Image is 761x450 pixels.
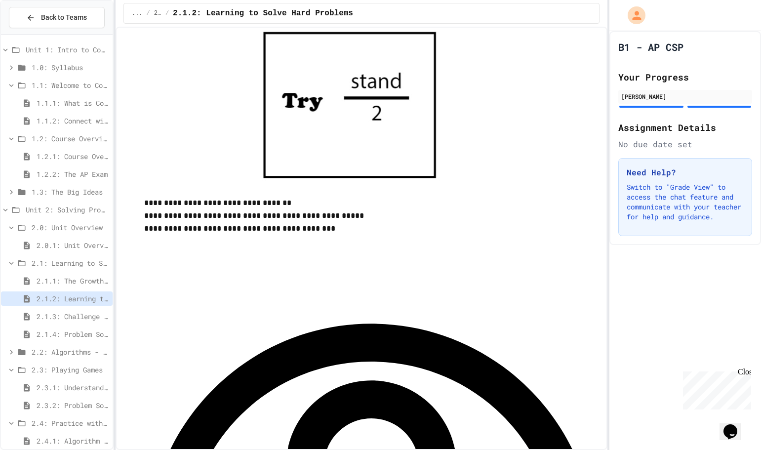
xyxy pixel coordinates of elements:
[32,62,109,73] span: 1.0: Syllabus
[37,169,109,179] span: 1.2.2: The AP Exam
[26,205,109,215] span: Unit 2: Solving Problems in Computer Science
[37,329,109,339] span: 2.1.4: Problem Solving Practice
[679,368,751,409] iframe: chat widget
[37,293,109,304] span: 2.1.2: Learning to Solve Hard Problems
[32,418,109,428] span: 2.4: Practice with Algorithms
[617,4,648,27] div: My Account
[41,12,87,23] span: Back to Teams
[173,7,353,19] span: 2.1.2: Learning to Solve Hard Problems
[9,7,105,28] button: Back to Teams
[32,222,109,233] span: 2.0: Unit Overview
[165,9,169,17] span: /
[618,70,752,84] h2: Your Progress
[147,9,150,17] span: /
[37,151,109,162] span: 1.2.1: Course Overview
[37,382,109,393] span: 2.3.1: Understanding Games with Flowcharts
[627,166,744,178] h3: Need Help?
[627,182,744,222] p: Switch to "Grade View" to access the chat feature and communicate with your teacher for help and ...
[37,98,109,108] span: 1.1.1: What is Computer Science?
[32,80,109,90] span: 1.1: Welcome to Computer Science
[37,116,109,126] span: 1.1.2: Connect with Your World
[32,365,109,375] span: 2.3: Playing Games
[4,4,68,63] div: Chat with us now!Close
[37,400,109,410] span: 2.3.2: Problem Solving Reflection
[618,138,752,150] div: No due date set
[32,187,109,197] span: 1.3: The Big Ideas
[154,9,161,17] span: 2.1: Learning to Solve Hard Problems
[618,40,683,54] h1: B1 - AP CSP
[621,92,749,101] div: [PERSON_NAME]
[32,133,109,144] span: 1.2: Course Overview and the AP Exam
[37,311,109,322] span: 2.1.3: Challenge Problem - The Bridge
[618,121,752,134] h2: Assignment Details
[37,240,109,250] span: 2.0.1: Unit Overview
[32,258,109,268] span: 2.1: Learning to Solve Hard Problems
[26,44,109,55] span: Unit 1: Intro to Computer Science
[132,9,143,17] span: ...
[37,276,109,286] span: 2.1.1: The Growth Mindset
[720,410,751,440] iframe: chat widget
[37,436,109,446] span: 2.4.1: Algorithm Practice Exercises
[32,347,109,357] span: 2.2: Algorithms - from Pseudocode to Flowcharts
